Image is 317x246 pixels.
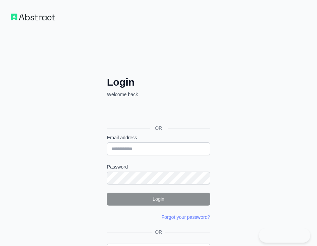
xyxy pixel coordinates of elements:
iframe: Sign in with Google Button [104,105,212,120]
label: Email address [107,134,210,141]
iframe: Toggle Customer Support [259,228,310,243]
span: OR [150,125,168,131]
label: Password [107,163,210,170]
p: Welcome back [107,91,210,98]
img: Workflow [11,14,55,20]
h2: Login [107,76,210,88]
a: Forgot your password? [162,214,210,220]
span: OR [152,229,165,235]
button: Login [107,193,210,206]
